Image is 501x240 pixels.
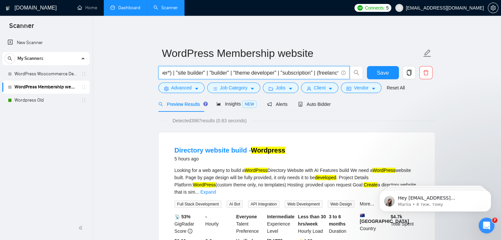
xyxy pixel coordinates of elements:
span: Auto Bidder [298,102,331,107]
span: Job Category [220,84,247,91]
span: holder [81,84,86,90]
input: Scanner name... [162,45,422,61]
button: Save [367,66,399,79]
mark: developed [315,175,336,180]
b: [GEOGRAPHIC_DATA] [360,213,409,224]
button: copy [403,66,416,79]
div: Total Spent [389,213,420,235]
iframe: Intercom live chat [479,218,494,233]
span: Save [377,69,389,77]
span: NEW [242,101,257,108]
span: holder [81,98,86,103]
mark: WordPress [245,168,267,173]
div: Tooltip anchor [203,101,209,107]
b: Intermediate [267,214,294,219]
span: Jobs [276,84,286,91]
button: barsJob Categorycaret-down [207,83,260,93]
span: Client [314,84,326,91]
span: idcard [347,86,351,91]
a: Directory website build -Wordpress [175,147,285,154]
span: 5 [386,4,389,12]
span: Full Stack Development [175,201,222,208]
span: API Integration [248,201,279,208]
p: Message from Mariia, sent 4 тиж. тому [29,25,114,31]
span: holder [81,71,86,77]
span: user [307,86,311,91]
button: folderJobscaret-down [263,83,298,93]
span: caret-down [194,86,199,91]
a: dashboardDashboard [110,5,140,11]
span: setting [164,86,169,91]
li: New Scanner [2,36,90,49]
b: - [205,214,207,219]
a: WordPress Membership website [14,81,77,94]
span: Web Development [285,201,322,208]
span: bars [213,86,217,91]
div: Talent Preference [235,213,266,235]
a: Reset All [387,84,405,91]
a: Wordpress Old [14,94,77,107]
div: Hourly [204,213,235,235]
img: upwork-logo.png [357,5,363,11]
span: info-circle [341,71,346,75]
div: Country [358,213,389,235]
span: Detected 3987 results (0.83 seconds) [168,117,251,124]
span: caret-down [250,86,255,91]
img: logo [6,3,10,13]
button: search [5,53,15,64]
span: Insights [216,101,257,107]
span: Hey [EMAIL_ADDRESS][DOMAIN_NAME], Looks like your Upwork agency WebGarage Studio ran out of conne... [29,19,114,109]
span: caret-down [371,86,376,91]
img: 🇦🇺 [360,213,365,218]
span: area-chart [216,102,221,106]
span: My Scanners [17,52,43,65]
span: folder [268,86,273,91]
span: Vendor [354,84,368,91]
span: notification [267,102,272,107]
div: Hourly Load [297,213,328,235]
mark: WordPress [373,168,395,173]
a: searchScanner [153,5,178,11]
span: Web Design [328,201,354,208]
span: copy [403,70,415,76]
span: edit [423,49,431,58]
span: Advanced [171,84,192,91]
b: Less than 30 hrs/week [298,214,326,227]
span: Scanner [4,21,39,35]
span: 7 [492,218,497,223]
a: More... [360,201,374,206]
mark: WordPress [193,182,216,187]
span: user [397,6,402,10]
a: Expand [200,189,216,195]
div: 5 hours ago [175,155,285,163]
span: caret-down [328,86,333,91]
b: Everyone [236,214,257,219]
button: delete [419,66,432,79]
iframe: Intercom notifications повідомлення [369,176,501,222]
input: Search Freelance Jobs... [162,69,338,77]
span: double-left [78,225,85,231]
li: My Scanners [2,52,90,107]
span: info-circle [188,229,192,233]
button: userClientcaret-down [301,83,339,93]
a: WordPress Woocommerce Developer [14,67,77,81]
span: search [158,102,163,107]
b: 📡 53% [175,214,191,219]
button: search [350,66,363,79]
div: GigRadar Score [173,213,204,235]
button: idcardVendorcaret-down [341,83,381,93]
span: setting [488,5,498,11]
span: Alerts [267,102,288,107]
span: caret-down [288,86,293,91]
span: robot [298,102,303,107]
div: Experience Level [266,213,297,235]
button: settingAdvancedcaret-down [158,83,205,93]
span: Connects: [365,4,385,12]
a: setting [488,5,498,11]
a: New Scanner [8,36,84,49]
mark: Create [364,182,377,187]
span: ... [195,189,199,195]
span: search [5,56,15,61]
